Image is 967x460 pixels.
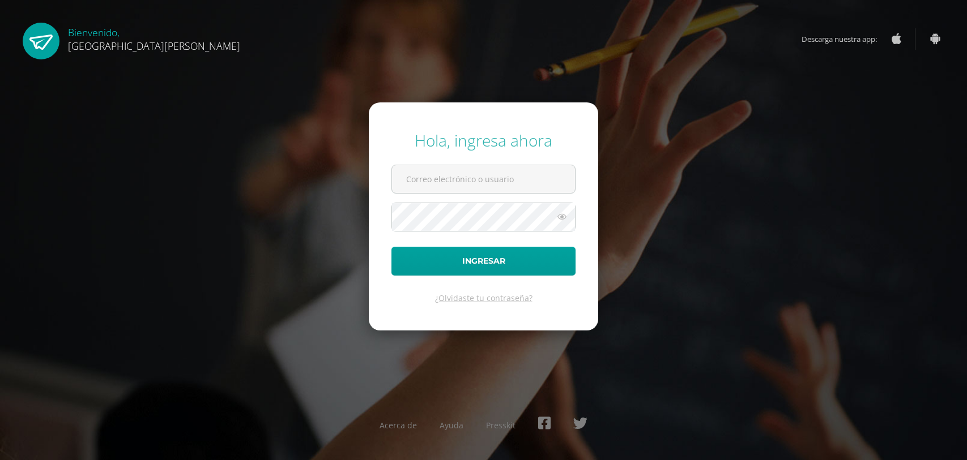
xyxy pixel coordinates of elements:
input: Correo electrónico o usuario [392,165,575,193]
a: Acerca de [380,420,417,431]
a: Presskit [486,420,516,431]
span: Descarga nuestra app: [802,28,888,50]
div: Bienvenido, [68,23,240,53]
span: [GEOGRAPHIC_DATA][PERSON_NAME] [68,39,240,53]
a: ¿Olvidaste tu contraseña? [435,293,533,303]
button: Ingresar [391,247,576,276]
div: Hola, ingresa ahora [391,130,576,151]
a: Ayuda [440,420,463,431]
